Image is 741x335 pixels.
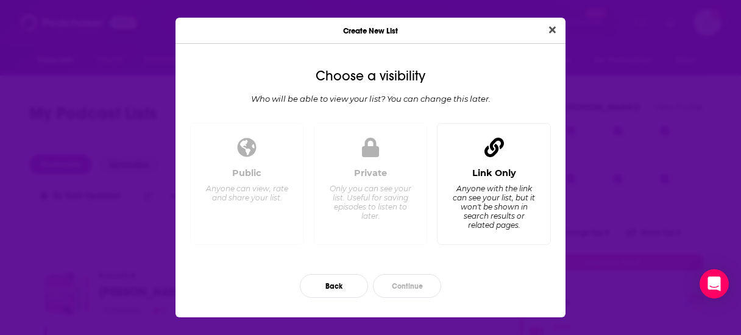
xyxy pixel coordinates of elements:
button: Close [544,23,561,38]
div: Open Intercom Messenger [700,269,729,298]
div: Public [232,167,261,178]
button: Continue [373,274,441,298]
div: Choose a visibility [185,68,556,84]
div: Private [354,167,387,178]
div: Only you can see your list. Useful for saving episodes to listen to later. [328,184,412,220]
div: Anyone with the link can see your list, but it won't be shown in search results or related pages. [452,184,536,230]
div: Link Only [472,167,516,178]
div: Who will be able to view your list? You can change this later. [185,94,556,104]
div: Anyone can view, rate and share your list. [205,184,289,202]
div: Create New List [175,18,565,44]
button: Back [300,274,368,298]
